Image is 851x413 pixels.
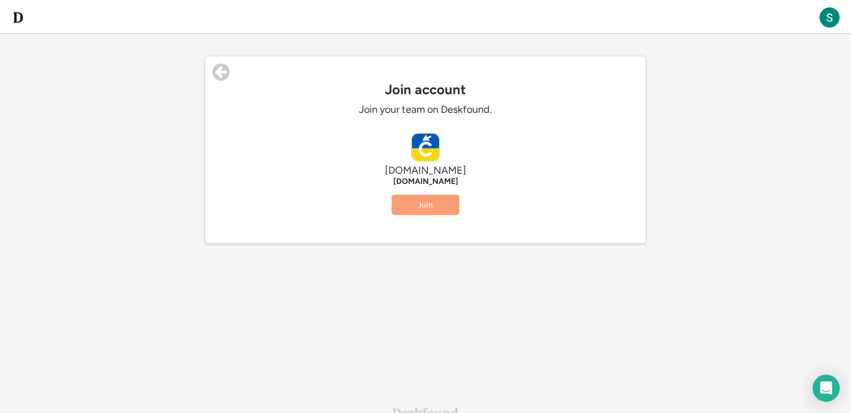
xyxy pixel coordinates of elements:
div: [DOMAIN_NAME] [256,164,595,177]
div: Join account [205,82,646,98]
div: Open Intercom Messenger [813,375,840,402]
div: Join your team on Deskfound. [256,103,595,116]
img: commercecore.com [412,134,439,161]
img: d-whitebg.png [11,11,25,24]
img: ACg8ocL6oXE6ae9deZceQ-klDr0kivLa-b5-OU6b2JqJRdarkpuuLw=s96-c [819,7,840,28]
button: Join [392,195,459,215]
div: [DOMAIN_NAME] [256,177,595,186]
